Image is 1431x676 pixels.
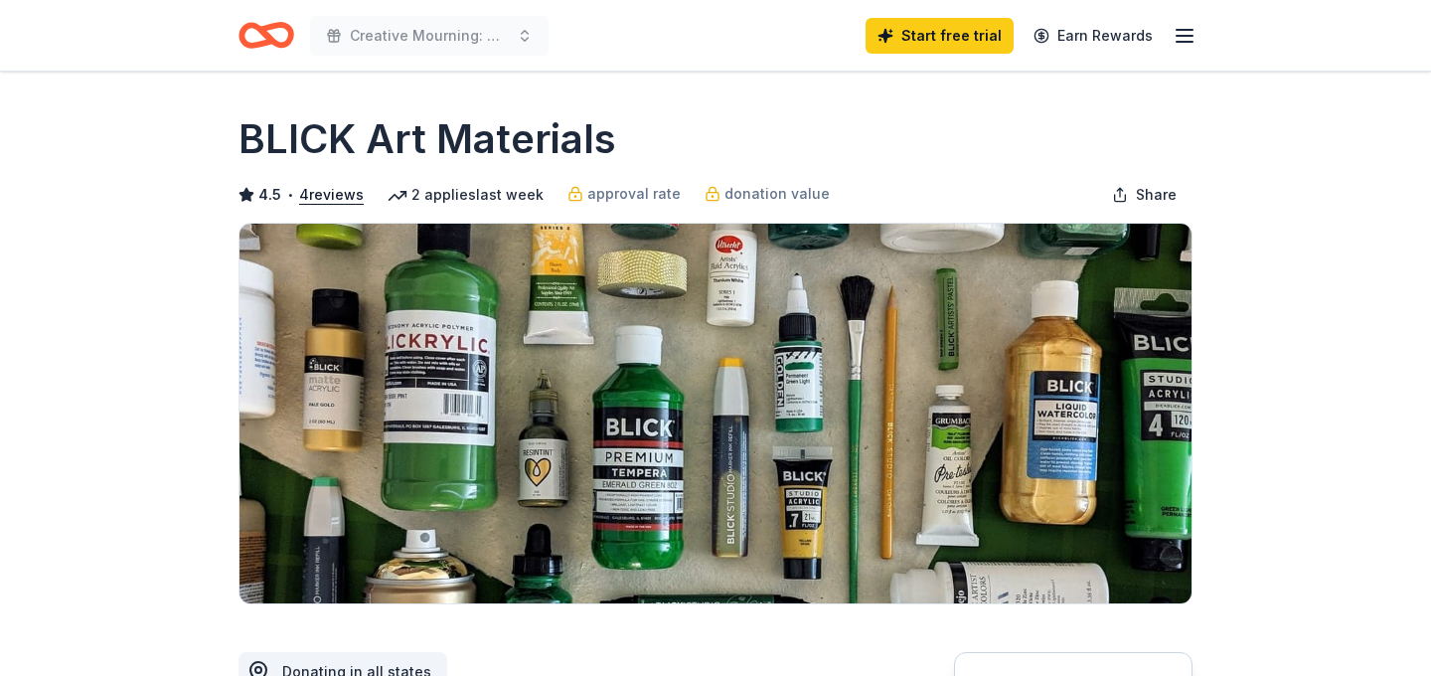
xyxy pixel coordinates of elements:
span: Share [1136,183,1177,207]
a: donation value [705,182,830,206]
img: Image for BLICK Art Materials [239,224,1192,603]
a: approval rate [567,182,681,206]
span: • [287,187,294,203]
button: Creative Mourning: Grief Support Arts Workshops [310,16,549,56]
span: 4.5 [258,183,281,207]
a: Home [238,12,294,59]
span: Creative Mourning: Grief Support Arts Workshops [350,24,509,48]
a: Earn Rewards [1022,18,1165,54]
div: 2 applies last week [388,183,544,207]
span: approval rate [587,182,681,206]
span: donation value [724,182,830,206]
button: 4reviews [299,183,364,207]
a: Start free trial [866,18,1014,54]
h1: BLICK Art Materials [238,111,616,167]
button: Share [1096,175,1192,215]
